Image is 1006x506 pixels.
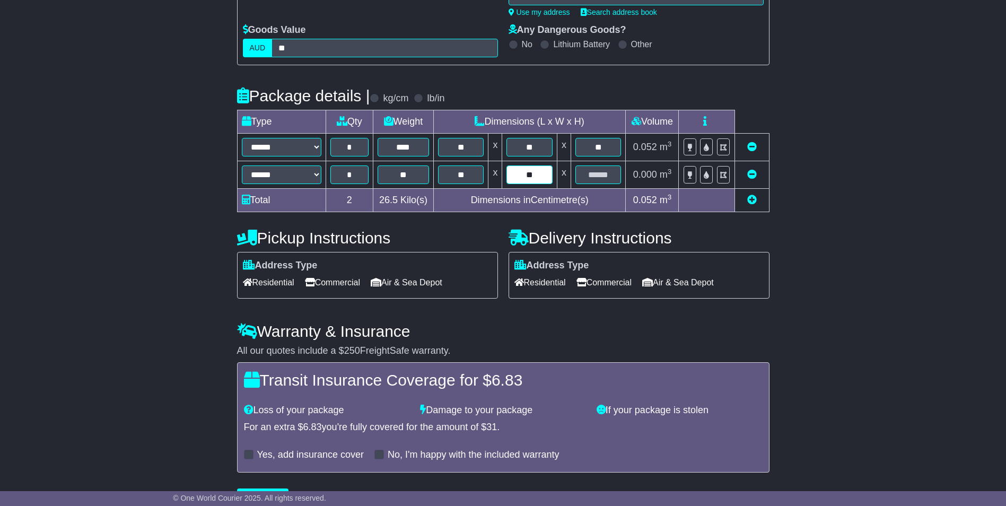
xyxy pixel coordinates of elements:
[379,195,398,205] span: 26.5
[383,93,408,104] label: kg/cm
[747,142,757,152] a: Remove this item
[326,110,373,134] td: Qty
[244,422,763,433] div: For an extra $ you're fully covered for the amount of $ .
[243,24,306,36] label: Goods Value
[633,169,657,180] span: 0.000
[371,274,442,291] span: Air & Sea Depot
[557,134,571,161] td: x
[388,449,559,461] label: No, I'm happy with the included warranty
[243,274,294,291] span: Residential
[243,260,318,272] label: Address Type
[668,140,672,148] sup: 3
[642,274,714,291] span: Air & Sea Depot
[244,371,763,389] h4: Transit Insurance Coverage for $
[488,161,502,189] td: x
[631,39,652,49] label: Other
[514,260,589,272] label: Address Type
[492,371,522,389] span: 6.83
[509,229,769,247] h4: Delivery Instructions
[553,39,610,49] label: Lithium Battery
[427,93,444,104] label: lb/in
[305,274,360,291] span: Commercial
[591,405,768,416] div: If your package is stolen
[747,195,757,205] a: Add new item
[239,405,415,416] div: Loss of your package
[626,110,679,134] td: Volume
[668,168,672,176] sup: 3
[173,494,326,502] span: © One World Courier 2025. All rights reserved.
[660,142,672,152] span: m
[522,39,532,49] label: No
[257,449,364,461] label: Yes, add insurance cover
[488,134,502,161] td: x
[557,161,571,189] td: x
[660,169,672,180] span: m
[373,189,433,212] td: Kilo(s)
[660,195,672,205] span: m
[237,189,326,212] td: Total
[633,142,657,152] span: 0.052
[509,24,626,36] label: Any Dangerous Goods?
[303,422,322,432] span: 6.83
[373,110,433,134] td: Weight
[237,345,769,357] div: All our quotes include a $ FreightSafe warranty.
[237,110,326,134] td: Type
[433,189,626,212] td: Dimensions in Centimetre(s)
[237,87,370,104] h4: Package details |
[581,8,657,16] a: Search address book
[237,322,769,340] h4: Warranty & Insurance
[344,345,360,356] span: 250
[237,229,498,247] h4: Pickup Instructions
[415,405,591,416] div: Damage to your package
[576,274,632,291] span: Commercial
[509,8,570,16] a: Use my address
[514,274,566,291] span: Residential
[668,193,672,201] sup: 3
[633,195,657,205] span: 0.052
[747,169,757,180] a: Remove this item
[486,422,497,432] span: 31
[326,189,373,212] td: 2
[433,110,626,134] td: Dimensions (L x W x H)
[243,39,273,57] label: AUD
